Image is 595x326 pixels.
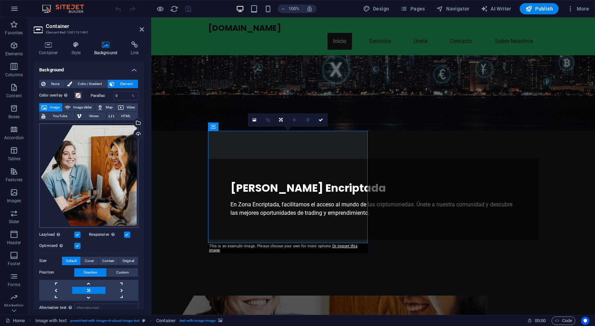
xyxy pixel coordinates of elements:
[248,113,261,127] a: Select files from the file manager, stock photos, or upload file(s)
[62,257,81,265] button: Default
[520,3,559,14] button: Publish
[6,177,22,183] p: Features
[360,3,392,14] div: Design (Ctrl+Alt+Y)
[218,319,222,323] i: This element contains a background
[7,240,21,246] p: Header
[39,80,65,88] button: None
[288,113,301,127] a: Blur
[261,113,275,127] a: Crop mode
[170,5,178,13] button: reload
[208,243,368,253] div: This is an example image. Please choose your own for more options.
[106,112,138,120] button: HTML
[63,103,95,112] button: Image slider
[363,5,389,12] span: Design
[525,5,553,12] span: Publish
[95,103,116,112] button: Map
[581,317,589,325] button: Usercentrics
[128,92,138,100] div: %
[436,5,470,12] span: Navigator
[123,257,134,265] span: Original
[4,303,23,309] p: Marketing
[105,103,113,112] span: Map
[478,3,514,14] button: AI Writer
[540,318,541,323] span: :
[306,6,313,12] i: On resize automatically adjust zoom level to fit chosen device.
[89,231,124,239] label: Responsive
[5,72,23,78] p: Columns
[527,317,546,325] h6: Session time
[108,80,138,88] button: Element
[49,103,60,112] span: Image
[126,103,136,112] span: Video
[8,156,20,162] p: Tables
[107,268,138,277] button: Custom
[8,282,20,288] p: Forms
[48,80,63,88] span: None
[119,257,138,265] button: Original
[116,268,129,277] span: Custom
[81,257,98,265] button: Cover
[35,317,67,325] span: Click to select. Double-click to edit
[116,103,138,112] button: Video
[397,3,428,14] button: Pages
[552,317,575,325] button: Code
[275,113,288,127] a: Change orientation
[98,257,118,265] button: Contain
[34,62,144,74] h4: Background
[89,41,126,56] h4: Background
[39,257,62,265] label: Size
[6,317,25,325] a: Click to cancel selection. Double-click to open Pages
[91,94,113,98] label: Parallax
[72,103,92,112] span: Image slider
[46,23,144,29] h2: Container
[46,29,130,36] h3: Element #ed-1001191461
[8,261,20,267] p: Footer
[39,103,62,112] button: Image
[6,93,22,99] p: Content
[66,41,89,56] h4: Style
[39,268,74,277] label: Position
[40,5,93,13] img: Editor Logo
[179,317,215,325] span: . text-with-image-image
[102,257,115,265] span: Contain
[5,30,23,36] p: Favorites
[35,317,223,325] nav: breadcrumb
[555,317,572,325] span: Code
[9,219,20,225] p: Slider
[84,112,104,120] span: Vimeo
[75,112,106,120] button: Vimeo
[117,80,136,88] span: Element
[7,198,21,204] p: Images
[288,5,299,13] h6: 100%
[156,317,176,325] span: Click to select. Double-click to edit
[564,3,592,14] button: More
[48,112,72,120] span: YouTube
[34,41,66,56] h4: Container
[209,244,358,253] a: Or import this image
[74,80,105,88] span: Color / Gradient
[125,41,144,56] h4: Link
[39,112,74,120] button: YouTube
[360,3,392,14] button: Design
[39,304,74,312] label: Alternative text
[116,112,136,120] span: HTML
[481,5,511,12] span: AI Writer
[567,5,589,12] span: More
[65,80,107,88] button: Color / Gradient
[39,231,74,239] label: Lazyload
[39,91,74,100] label: Color overlay
[85,257,94,265] span: Cover
[5,51,23,57] p: Elements
[314,113,328,127] a: Confirm ( ⌘ ⏎ )
[69,317,139,325] span: . preset-text-with-image-v4-about-image-text
[142,319,145,323] i: This element is a customizable preset
[84,268,97,277] span: Direction
[400,5,425,12] span: Pages
[39,123,138,228] div: about-people-meeting.png
[39,242,74,250] label: Optimized
[66,257,77,265] span: Default
[535,317,546,325] span: 00 00
[74,268,106,277] button: Direction
[170,5,178,13] i: Reload page
[8,114,20,120] p: Boxes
